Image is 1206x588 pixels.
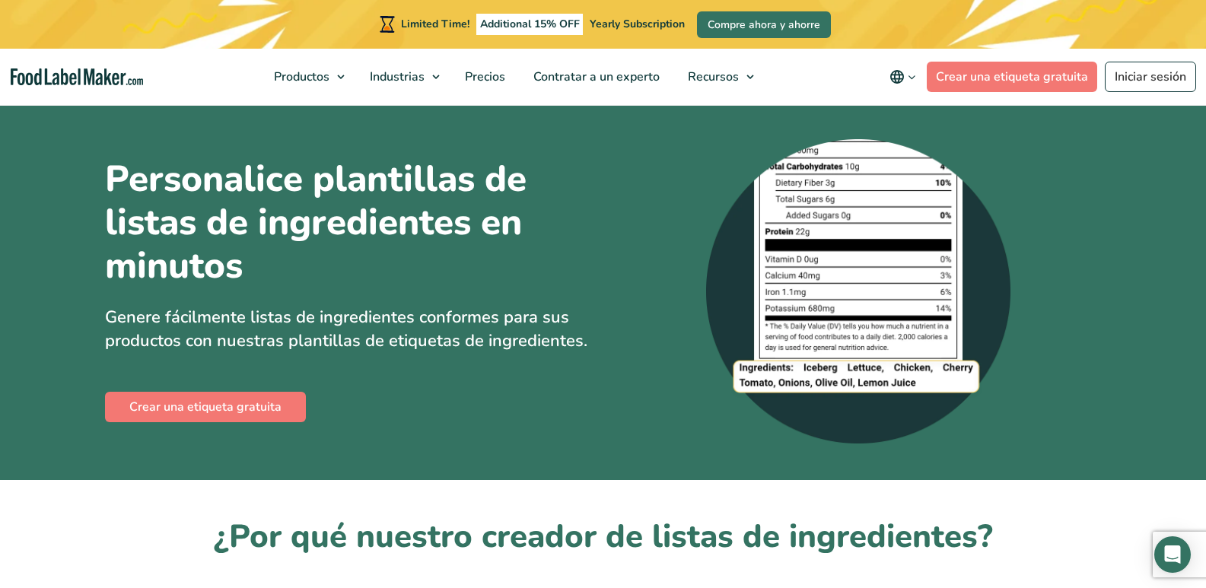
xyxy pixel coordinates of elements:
[260,49,352,105] a: Productos
[476,14,584,35] span: Additional 15% OFF
[365,68,426,85] span: Industrias
[529,68,661,85] span: Contratar a un experto
[683,68,740,85] span: Recursos
[590,17,685,31] span: Yearly Subscription
[451,49,516,105] a: Precios
[460,68,507,85] span: Precios
[105,516,1102,558] h2: ¿Por qué nuestro creador de listas de ingredientes?
[356,49,447,105] a: Industrias
[706,139,1010,443] img: Captura de pantalla ampliada de una lista de ingredientes en la parte inferior de una etiqueta nu...
[105,392,306,422] a: Crear una etiqueta gratuita
[1105,62,1196,92] a: Iniciar sesión
[105,157,546,288] h1: Personalice plantillas de listas de ingredientes en minutos
[401,17,469,31] span: Limited Time!
[927,62,1097,92] a: Crear una etiqueta gratuita
[674,49,762,105] a: Recursos
[520,49,670,105] a: Contratar a un experto
[269,68,331,85] span: Productos
[1154,536,1191,573] div: Open Intercom Messenger
[105,306,592,353] p: Genere fácilmente listas de ingredientes conformes para sus productos con nuestras plantillas de ...
[697,11,831,38] a: Compre ahora y ahorre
